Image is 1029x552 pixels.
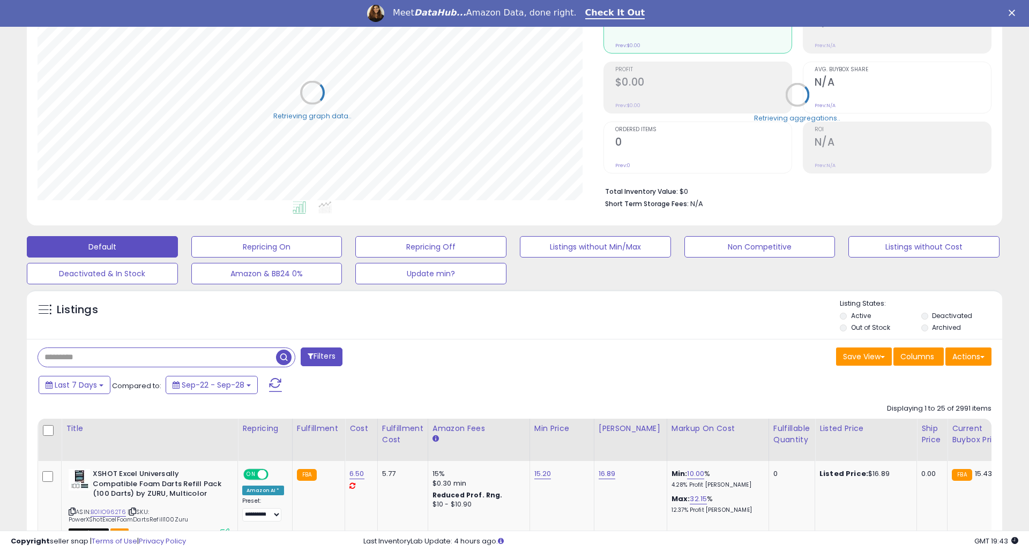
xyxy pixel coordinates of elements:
[921,469,939,479] div: 0.00
[349,468,364,479] a: 6.50
[393,7,577,18] div: Meet Amazon Data, done right.
[242,423,288,434] div: Repricing
[684,236,836,258] button: Non Competitive
[952,469,972,481] small: FBA
[433,500,521,509] div: $10 - $10.90
[244,470,258,479] span: ON
[69,528,109,538] span: All listings that are currently out of stock and unavailable for purchase on Amazon
[851,311,871,320] label: Active
[69,508,188,524] span: | SKU: PowerXShotExcelFoamDartsRefill100Zuru
[11,536,186,547] div: seller snap | |
[139,536,186,546] a: Privacy Policy
[672,506,760,514] p: 12.37% Profit [PERSON_NAME]
[382,469,420,479] div: 5.77
[932,311,972,320] label: Deactivated
[191,236,342,258] button: Repricing On
[355,263,506,284] button: Update min?
[93,469,223,502] b: XSHOT Excel Universally Compatible Foam Darts Refill Pack (100 Darts) by ZURU, Multicolor
[974,536,1018,546] span: 2025-10-6 19:43 GMT
[242,497,284,521] div: Preset:
[848,236,1000,258] button: Listings without Cost
[836,347,892,366] button: Save View
[672,469,760,489] div: %
[11,536,50,546] strong: Copyright
[585,7,645,19] a: Check It Out
[69,469,90,490] img: 41orrl4wKhL._SL40_.jpg
[754,113,840,123] div: Retrieving aggregations..
[851,323,890,332] label: Out of Stock
[819,468,868,479] b: Listed Price:
[599,423,662,434] div: [PERSON_NAME]
[273,111,352,120] div: Retrieving graph data..
[520,236,671,258] button: Listings without Min/Max
[69,469,229,536] div: ASIN:
[672,423,764,434] div: Markup on Cost
[39,376,110,394] button: Last 7 Days
[92,536,137,546] a: Terms of Use
[433,434,439,444] small: Amazon Fees.
[433,469,521,479] div: 15%
[945,347,991,366] button: Actions
[297,469,317,481] small: FBA
[27,263,178,284] button: Deactivated & In Stock
[433,490,503,500] b: Reduced Prof. Rng.
[672,494,760,514] div: %
[1009,10,1019,16] div: Close
[819,469,908,479] div: $16.89
[242,486,284,495] div: Amazon AI *
[599,468,616,479] a: 16.89
[57,303,98,317] h5: Listings
[349,423,373,434] div: Cost
[91,508,126,517] a: B01IO962T6
[672,494,690,504] b: Max:
[672,468,688,479] b: Min:
[534,468,551,479] a: 15.20
[819,423,912,434] div: Listed Price
[773,469,807,479] div: 0
[110,528,129,538] span: FBA
[382,423,423,445] div: Fulfillment Cost
[932,323,961,332] label: Archived
[112,381,161,391] span: Compared to:
[672,481,760,489] p: 4.28% Profit [PERSON_NAME]
[355,236,506,258] button: Repricing Off
[687,468,704,479] a: 10.00
[690,494,707,504] a: 32.15
[433,479,521,488] div: $0.30 min
[66,423,233,434] div: Title
[367,5,384,22] img: Profile image for Georgie
[773,423,810,445] div: Fulfillable Quantity
[975,468,993,479] span: 15.43
[166,376,258,394] button: Sep-22 - Sep-28
[887,404,991,414] div: Displaying 1 to 25 of 2991 items
[27,236,178,258] button: Default
[363,536,1018,547] div: Last InventoryLab Update: 4 hours ago.
[414,7,466,18] i: DataHub...
[182,380,244,390] span: Sep-22 - Sep-28
[952,423,1007,445] div: Current Buybox Price
[55,380,97,390] span: Last 7 Days
[534,423,590,434] div: Min Price
[297,423,340,434] div: Fulfillment
[921,423,943,445] div: Ship Price
[893,347,944,366] button: Columns
[267,470,284,479] span: OFF
[900,351,934,362] span: Columns
[433,423,525,434] div: Amazon Fees
[191,263,342,284] button: Amazon & BB24 0%
[301,347,342,366] button: Filters
[840,299,1002,309] p: Listing States:
[667,419,769,461] th: The percentage added to the cost of goods (COGS) that forms the calculator for Min & Max prices.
